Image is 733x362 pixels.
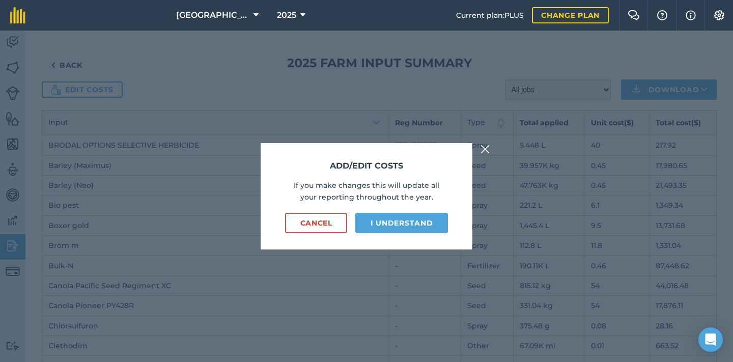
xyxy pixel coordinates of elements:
span: [GEOGRAPHIC_DATA] [176,9,249,21]
img: fieldmargin Logo [10,7,25,23]
img: A question mark icon [656,10,668,20]
span: 2025 [277,9,296,21]
a: Change plan [532,7,609,23]
img: Two speech bubbles overlapping with the left bubble in the forefront [628,10,640,20]
img: A cog icon [713,10,725,20]
button: I understand [355,213,448,233]
h3: Add/edit costs [285,159,448,173]
button: Cancel [285,213,347,233]
div: Open Intercom Messenger [698,327,723,352]
span: Current plan : PLUS [456,10,524,21]
img: svg+xml;base64,PHN2ZyB4bWxucz0iaHR0cDovL3d3dy53My5vcmcvMjAwMC9zdmciIHdpZHRoPSIyMiIgaGVpZ2h0PSIzMC... [481,143,490,155]
p: If you make changes this will update all your reporting throughout the year. [285,180,448,203]
img: svg+xml;base64,PHN2ZyB4bWxucz0iaHR0cDovL3d3dy53My5vcmcvMjAwMC9zdmciIHdpZHRoPSIxNyIgaGVpZ2h0PSIxNy... [686,9,696,21]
